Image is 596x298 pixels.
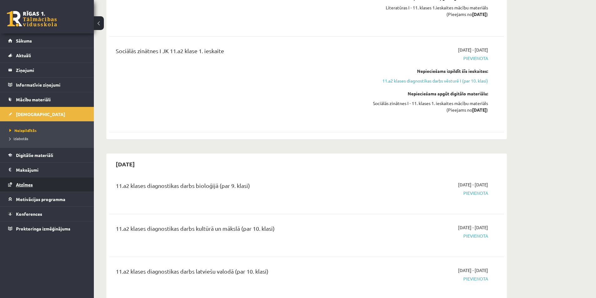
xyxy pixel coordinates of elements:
span: Motivācijas programma [16,196,65,202]
a: Informatīvie ziņojumi [8,78,86,92]
a: 11.a2 klases diagnostikas darbs vēsturē I (par 10. klasi) [370,78,488,84]
div: 11.a2 klases diagnostikas darbs latviešu valodā (par 10. klasi) [116,267,361,279]
a: Maksājumi [8,163,86,177]
a: Sākums [8,33,86,48]
span: Atzīmes [16,182,33,187]
span: Neizpildītās [9,128,37,133]
a: [DEMOGRAPHIC_DATA] [8,107,86,121]
span: [DATE] - [DATE] [458,181,488,188]
a: Neizpildītās [9,128,88,133]
a: Atzīmes [8,177,86,192]
span: Konferences [16,211,42,217]
span: Sākums [16,38,32,43]
a: Digitālie materiāli [8,148,86,162]
div: 11.a2 klases diagnostikas darbs bioloģijā (par 9. klasi) [116,181,361,193]
span: [DATE] - [DATE] [458,224,488,231]
strong: [DATE] [472,107,486,113]
span: Pievienota [370,190,488,196]
legend: Informatīvie ziņojumi [16,78,86,92]
span: Izlabotās [9,136,28,141]
span: Mācību materiāli [16,97,51,102]
span: Pievienota [370,275,488,282]
span: Pievienota [370,55,488,62]
a: Motivācijas programma [8,192,86,206]
div: 11.a2 klases diagnostikas darbs kultūrā un mākslā (par 10. klasi) [116,224,361,236]
div: Sociālās zinātnes I JK 11.a2 klase 1. ieskaite [116,47,361,58]
span: Pievienota [370,233,488,239]
div: Nepieciešams izpildīt šīs ieskaites: [370,68,488,74]
div: Nepieciešams apgūt digitālo materiālu: [370,90,488,97]
h2: [DATE] [110,157,141,171]
a: Mācību materiāli [8,92,86,107]
strong: [DATE] [472,11,486,17]
div: Literatūras I - 11. klases 1.ieskaites mācību materiāls (Pieejams no ) [370,4,488,18]
span: [DATE] - [DATE] [458,47,488,53]
a: Proktoringa izmēģinājums [8,221,86,236]
a: Izlabotās [9,136,88,141]
a: Konferences [8,207,86,221]
span: [DATE] - [DATE] [458,267,488,274]
a: Rīgas 1. Tālmācības vidusskola [7,11,57,27]
span: [DEMOGRAPHIC_DATA] [16,111,65,117]
span: Proktoringa izmēģinājums [16,226,70,231]
legend: Maksājumi [16,163,86,177]
div: Sociālās zinātnes I - 11. klases 1. ieskaites mācību materiāls (Pieejams no ) [370,100,488,113]
a: Aktuāli [8,48,86,63]
span: Digitālie materiāli [16,152,53,158]
span: Aktuāli [16,53,31,58]
a: Ziņojumi [8,63,86,77]
legend: Ziņojumi [16,63,86,77]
